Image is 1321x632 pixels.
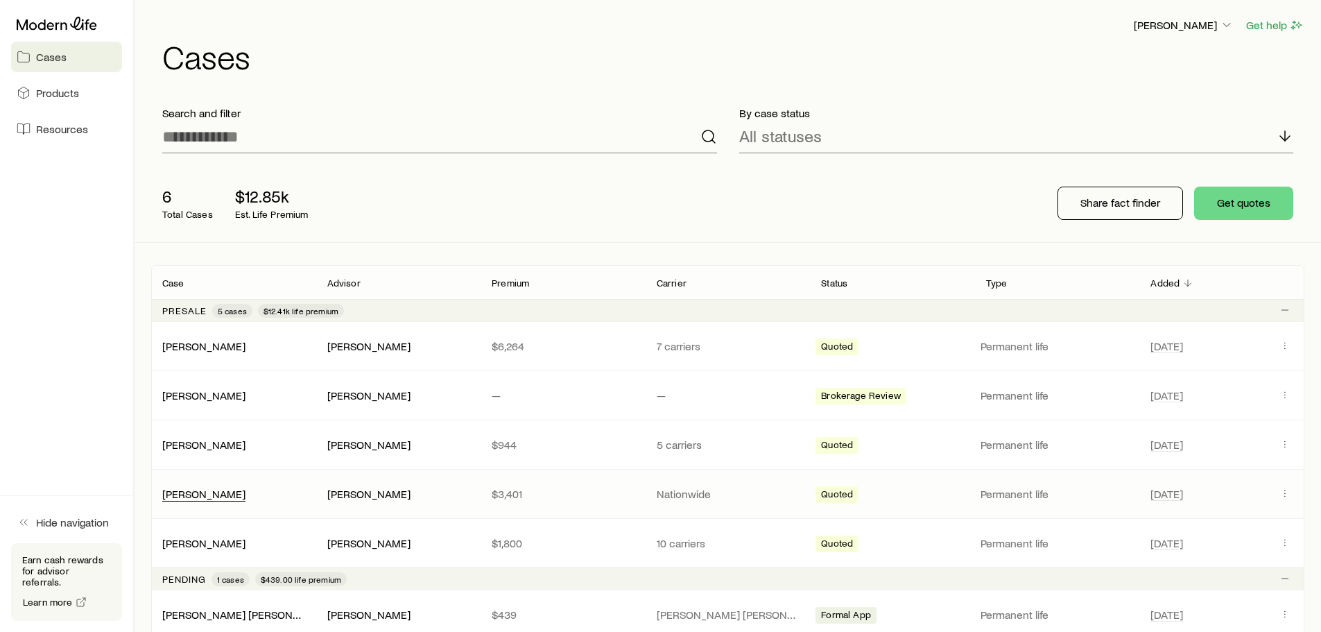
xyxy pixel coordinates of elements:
[981,536,1134,550] p: Permanent life
[657,536,800,550] p: 10 carriers
[162,106,717,120] p: Search and filter
[981,438,1134,452] p: Permanent life
[492,487,634,501] p: $3,401
[821,277,847,289] p: Status
[11,78,122,108] a: Products
[1245,17,1304,33] button: Get help
[492,339,634,353] p: $6,264
[657,487,800,501] p: Nationwide
[22,554,111,588] p: Earn cash rewards for advisor referrals.
[657,277,687,289] p: Carrier
[981,487,1134,501] p: Permanent life
[821,390,901,404] span: Brokerage Review
[1150,438,1183,452] span: [DATE]
[162,608,305,622] div: [PERSON_NAME] [PERSON_NAME][DEMOGRAPHIC_DATA]
[162,339,245,352] a: [PERSON_NAME]
[1134,18,1234,32] p: [PERSON_NAME]
[1057,187,1183,220] button: Share fact finder
[1150,536,1183,550] span: [DATE]
[162,305,207,316] p: Presale
[235,209,309,220] p: Est. Life Premium
[821,439,853,454] span: Quoted
[657,608,800,622] p: [PERSON_NAME] [PERSON_NAME]
[162,339,245,354] div: [PERSON_NAME]
[492,608,634,622] p: $439
[162,438,245,452] div: [PERSON_NAME]
[36,122,88,136] span: Resources
[821,538,853,552] span: Quoted
[162,277,184,289] p: Case
[1150,339,1183,353] span: [DATE]
[36,50,67,64] span: Cases
[739,106,1294,120] p: By case status
[162,40,1304,73] h1: Cases
[1150,487,1183,501] span: [DATE]
[162,388,245,403] div: [PERSON_NAME]
[162,536,245,551] div: [PERSON_NAME]
[162,388,245,402] a: [PERSON_NAME]
[162,187,213,206] p: 6
[162,209,213,220] p: Total Cases
[981,388,1134,402] p: Permanent life
[11,507,122,538] button: Hide navigation
[1150,388,1183,402] span: [DATE]
[821,609,871,624] span: Formal App
[327,277,361,289] p: Advisor
[492,388,634,402] p: —
[11,42,122,72] a: Cases
[264,305,338,316] span: $12.41k life premium
[11,543,122,621] div: Earn cash rewards for advisor referrals.Learn more
[821,341,853,355] span: Quoted
[327,608,411,622] div: [PERSON_NAME]
[492,438,634,452] p: $944
[1080,196,1160,210] p: Share fact finder
[235,187,309,206] p: $12.85k
[327,339,411,354] div: [PERSON_NAME]
[657,388,800,402] p: —
[1150,608,1183,622] span: [DATE]
[492,277,529,289] p: Premium
[657,438,800,452] p: 5 carriers
[261,574,341,585] span: $439.00 life premium
[981,339,1134,353] p: Permanent life
[162,608,444,621] a: [PERSON_NAME] [PERSON_NAME][DEMOGRAPHIC_DATA]
[162,574,206,585] p: Pending
[986,277,1008,289] p: Type
[1133,17,1234,34] button: [PERSON_NAME]
[492,536,634,550] p: $1,800
[657,339,800,353] p: 7 carriers
[36,86,79,100] span: Products
[162,487,245,502] div: [PERSON_NAME]
[327,388,411,403] div: [PERSON_NAME]
[821,488,853,503] span: Quoted
[739,126,822,146] p: All statuses
[162,438,245,451] a: [PERSON_NAME]
[981,608,1134,622] p: Permanent life
[1150,277,1180,289] p: Added
[327,536,411,551] div: [PERSON_NAME]
[36,515,109,529] span: Hide navigation
[327,487,411,502] div: [PERSON_NAME]
[162,487,245,500] a: [PERSON_NAME]
[217,574,244,585] span: 1 cases
[162,536,245,549] a: [PERSON_NAME]
[1194,187,1293,220] button: Get quotes
[23,597,73,607] span: Learn more
[218,305,247,316] span: 5 cases
[327,438,411,452] div: [PERSON_NAME]
[11,114,122,144] a: Resources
